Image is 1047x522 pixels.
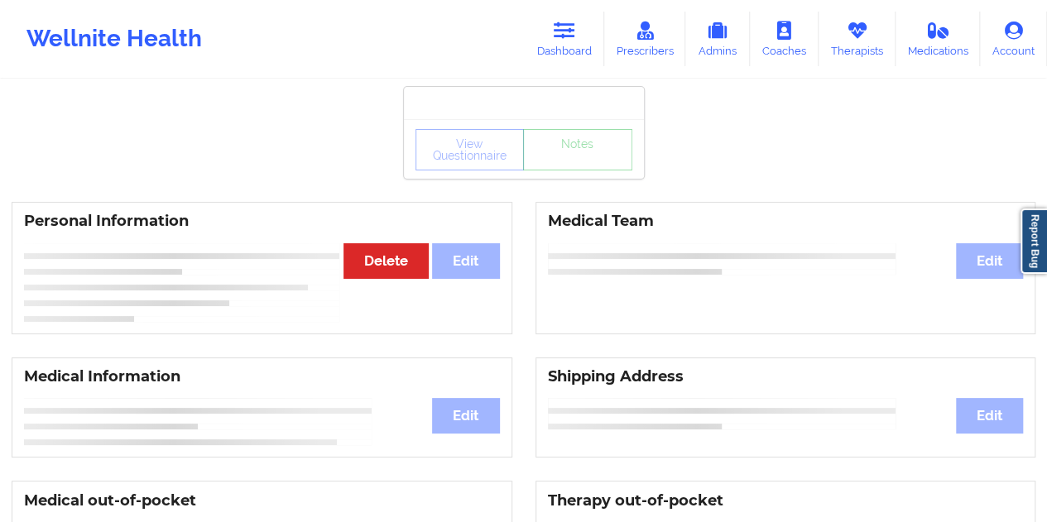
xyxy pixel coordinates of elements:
a: Therapists [819,12,896,66]
a: Report Bug [1021,208,1047,274]
h3: Medical out-of-pocket [24,491,500,510]
a: Account [980,12,1047,66]
a: Dashboard [525,12,604,66]
h3: Shipping Address [548,367,1024,386]
a: Coaches [750,12,819,66]
h3: Medical Team [548,212,1024,231]
a: Admins [685,12,750,66]
h3: Medical Information [24,367,500,386]
a: Medications [896,12,981,66]
h3: Personal Information [24,212,500,231]
button: Delete [343,243,429,279]
h3: Therapy out-of-pocket [548,491,1024,510]
a: Prescribers [604,12,686,66]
